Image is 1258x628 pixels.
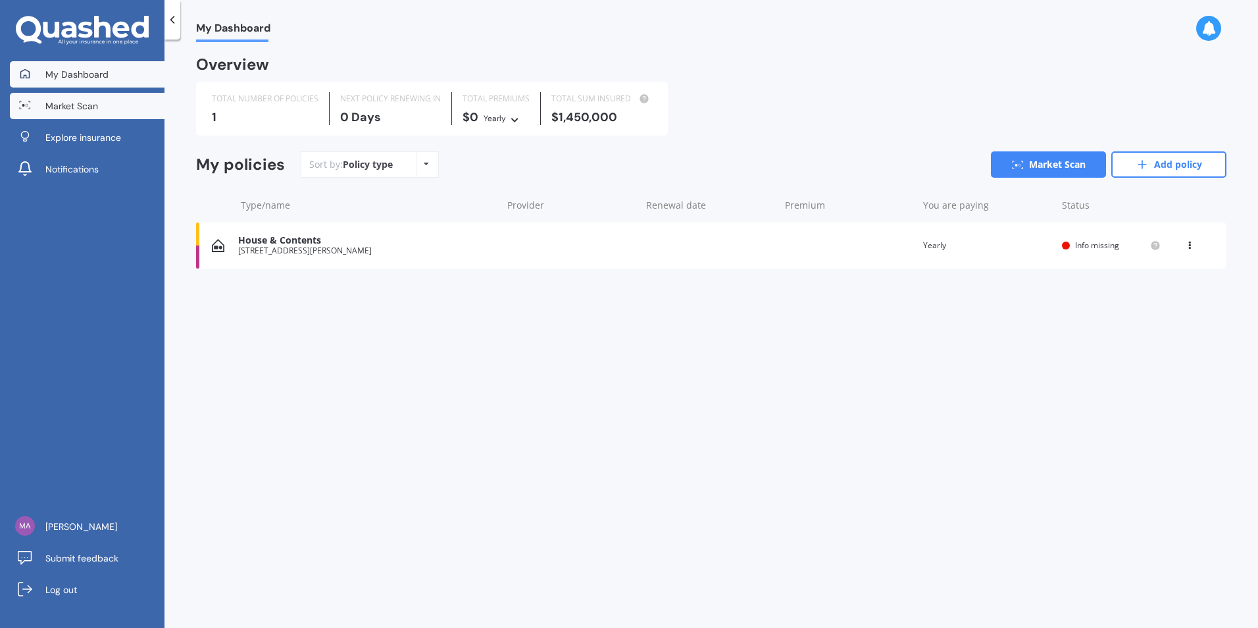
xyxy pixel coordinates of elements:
span: Submit feedback [45,552,118,565]
div: NEXT POLICY RENEWING IN [340,92,441,105]
span: My Dashboard [45,68,109,81]
div: [STREET_ADDRESS][PERSON_NAME] [238,246,495,255]
div: My policies [196,155,285,174]
a: [PERSON_NAME] [10,513,164,540]
a: Explore insurance [10,124,164,151]
span: My Dashboard [196,22,270,39]
span: Info missing [1075,240,1119,251]
a: Notifications [10,156,164,182]
div: TOTAL SUM INSURED [551,92,652,105]
div: 1 [212,111,318,124]
div: Premium [785,199,913,212]
a: Submit feedback [10,545,164,571]
div: House & Contents [238,235,495,246]
div: You are paying [923,199,1051,212]
div: Type/name [241,199,497,212]
a: Log out [10,577,164,603]
span: [PERSON_NAME] [45,520,117,533]
a: Market Scan [10,93,164,119]
div: TOTAL NUMBER OF POLICIES [212,92,318,105]
span: Explore insurance [45,131,121,144]
span: Market Scan [45,99,98,113]
div: TOTAL PREMIUMS [463,92,530,105]
div: Yearly [484,112,506,125]
span: Log out [45,583,77,596]
a: My Dashboard [10,61,164,88]
a: Market Scan [991,151,1106,178]
div: Yearly [923,239,1051,252]
div: $1,450,000 [551,111,652,124]
img: 0080726d3edc4880cebf03b7920681a8 [15,516,35,536]
div: $0 [463,111,530,125]
div: Provider [507,199,636,212]
div: Policy type [343,158,393,171]
span: Notifications [45,163,99,176]
div: Sort by: [309,158,393,171]
div: 0 Days [340,111,441,124]
a: Add policy [1111,151,1226,178]
div: Renewal date [646,199,774,212]
div: Status [1062,199,1161,212]
div: Overview [196,58,269,71]
img: House & Contents [212,239,224,252]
